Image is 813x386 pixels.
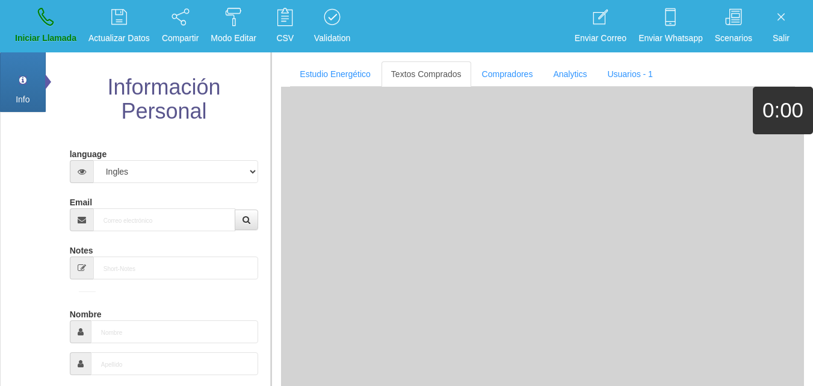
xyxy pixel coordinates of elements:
input: Short-Notes [93,257,259,279]
a: Salir [760,4,802,49]
p: CSV [268,31,302,45]
a: Enviar Whatsapp [634,4,707,49]
p: Validation [314,31,350,45]
p: Actualizar Datos [88,31,150,45]
label: Email [70,192,92,208]
a: Validation [310,4,354,49]
label: Notes [70,240,93,257]
p: Salir [764,31,798,45]
p: Enviar Whatsapp [638,31,703,45]
h1: 0:00 [753,99,813,122]
p: Compartir [162,31,199,45]
label: Nombre [70,304,102,320]
a: Textos Comprados [382,61,471,87]
p: Enviar Correo [575,31,626,45]
p: Iniciar Llamada [15,31,76,45]
a: CSV [264,4,306,49]
p: Scenarios [715,31,752,45]
input: Correo electrónico [93,208,236,231]
a: Usuarios - 1 [598,61,662,87]
a: Modo Editar [206,4,260,49]
label: language [70,144,107,160]
h2: Información Personal [67,75,262,123]
a: Scenarios [711,4,756,49]
p: Modo Editar [211,31,256,45]
a: Actualizar Datos [84,4,154,49]
input: Apellido [91,352,259,375]
a: Iniciar Llamada [11,4,81,49]
a: Compartir [158,4,203,49]
a: Enviar Correo [570,4,631,49]
a: Compradores [472,61,543,87]
a: Analytics [543,61,596,87]
a: Estudio Energético [290,61,380,87]
input: Nombre [91,320,259,343]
